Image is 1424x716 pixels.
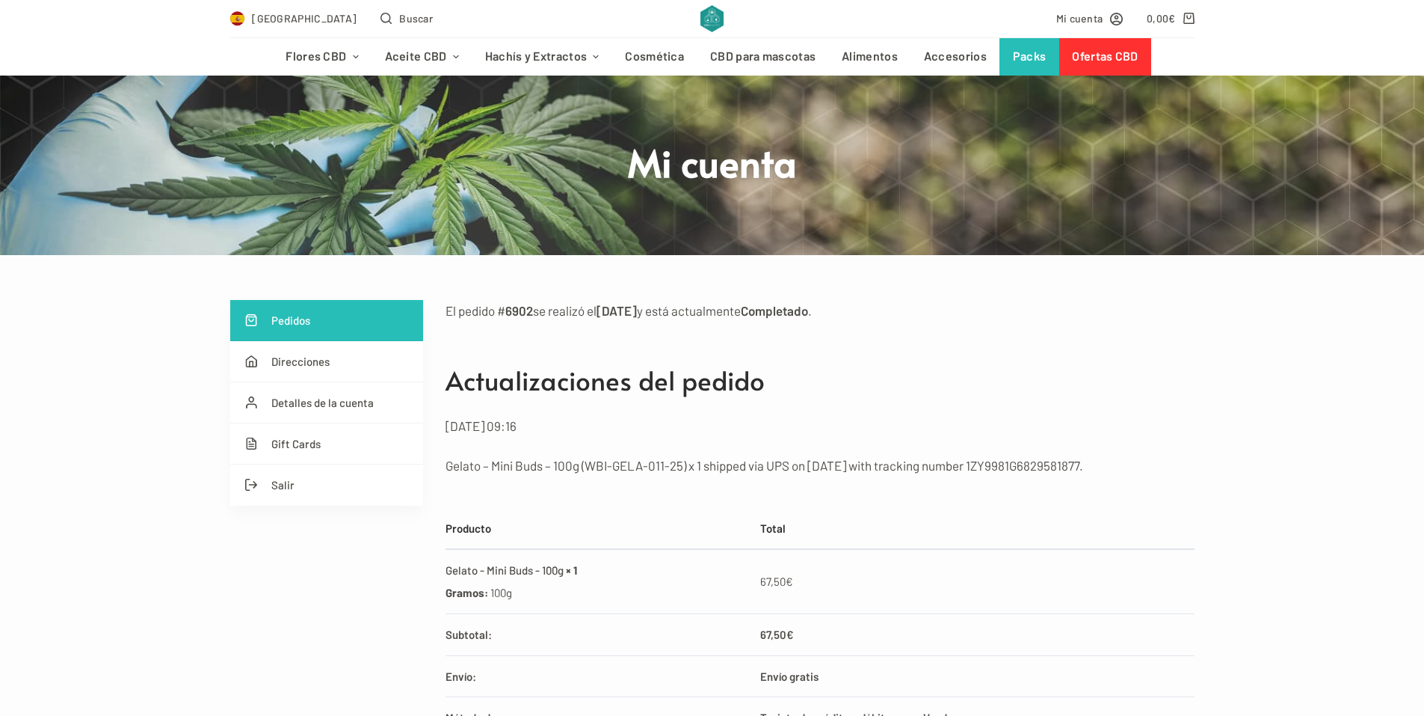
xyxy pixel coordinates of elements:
button: Abrir formulario de búsqueda [380,10,433,27]
a: Detalles de la cuenta [230,382,423,423]
bdi: 0,00 [1147,12,1176,25]
a: CBD para mascotas [697,38,829,76]
a: Packs [999,38,1059,76]
span: Buscar [399,10,433,27]
span: € [786,628,794,641]
a: Direcciones [230,341,423,382]
a: Carro de compra [1147,10,1194,27]
th: Total [752,508,1194,550]
bdi: 67,50 [760,575,793,588]
th: Subtotal: [446,614,753,655]
td: Envío gratis [752,655,1194,697]
a: Gelato - Mini Buds - 100g [446,563,564,577]
p: El pedido # se realizó el y está actualmente . [446,300,1195,321]
a: Ofertas CBD [1059,38,1151,76]
img: CBD Alchemy [700,5,724,32]
span: [GEOGRAPHIC_DATA] [252,10,357,27]
p: 100g [490,584,512,602]
img: ES Flag [230,11,245,26]
a: Select Country [230,10,357,27]
a: Flores CBD [273,38,372,76]
a: Salir [230,465,423,506]
a: Pedidos [230,300,423,341]
span: € [786,575,793,588]
th: Envío: [446,655,753,697]
strong: × 1 [566,563,577,577]
a: Accesorios [910,38,999,76]
span: 67,50 [760,628,794,641]
a: Alimentos [829,38,911,76]
mark: Completado [741,303,808,318]
a: Mi cuenta [1056,10,1124,27]
h1: Mi cuenta [432,138,993,186]
a: Hachís y Extractos [472,38,612,76]
strong: Gramos: [446,586,488,599]
p: [DATE] 09:16 [446,415,1195,436]
h2: Actualizaciones del pedido [446,361,1195,400]
nav: Menú de cabecera [273,38,1151,76]
th: Producto [446,508,753,550]
a: Gift Cards [230,423,423,465]
a: Aceite CBD [372,38,472,76]
a: Cosmética [612,38,697,76]
span: € [1168,12,1175,25]
span: Mi cuenta [1056,10,1103,27]
mark: [DATE] [597,303,637,318]
p: Gelato – Mini Buds – 100g (WBI-GELA-011-25) x 1 shipped via UPS on [DATE] with tracking number 1Z... [446,455,1195,476]
mark: 6902 [505,303,533,318]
